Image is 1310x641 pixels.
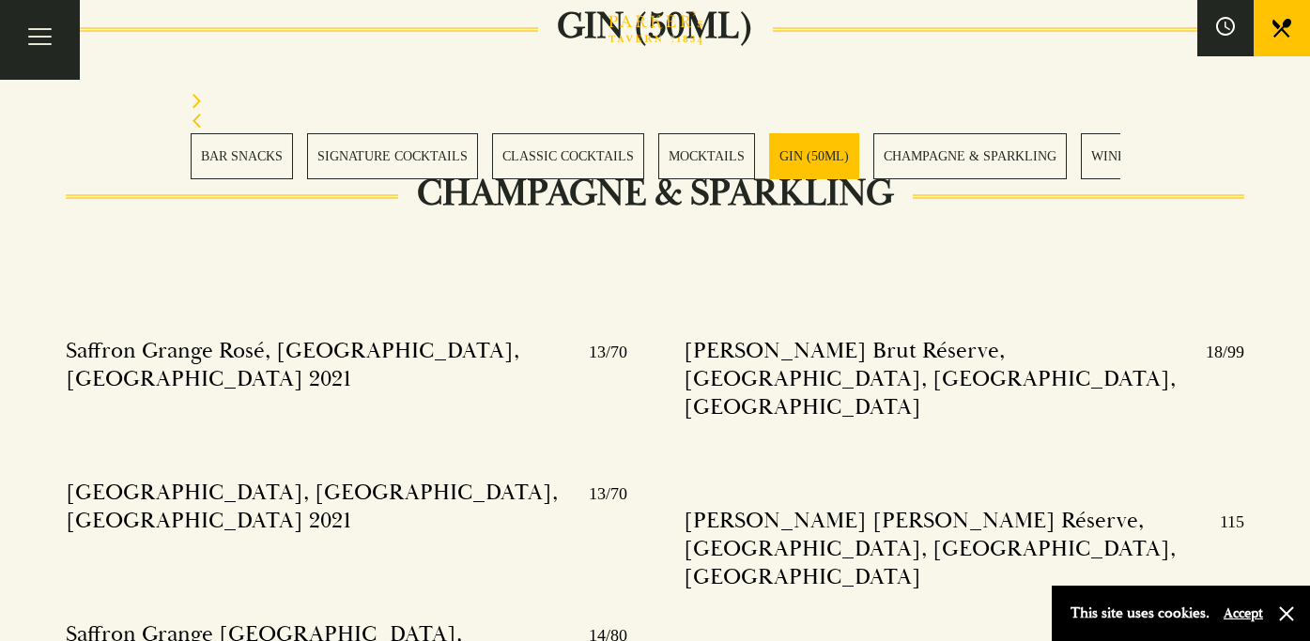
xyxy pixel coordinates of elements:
[191,133,293,179] a: 1 / 28
[873,133,1067,179] a: 6 / 28
[769,133,859,179] a: 5 / 28
[658,133,755,179] a: 4 / 28
[1081,133,1144,179] a: 7 / 28
[684,507,1202,591] h4: [PERSON_NAME] [PERSON_NAME] Réserve, [GEOGRAPHIC_DATA], [GEOGRAPHIC_DATA], [GEOGRAPHIC_DATA]
[684,337,1188,421] h4: [PERSON_NAME] Brut Réserve, [GEOGRAPHIC_DATA], [GEOGRAPHIC_DATA], [GEOGRAPHIC_DATA]
[538,4,773,49] h2: GIN (50ml)
[1201,507,1244,591] p: 115
[570,337,627,393] p: 13/70
[1187,337,1244,421] p: 18/99
[191,94,1120,114] div: Next slide
[307,133,478,179] a: 2 / 28
[66,337,570,393] h4: Saffron Grange Rosé, [GEOGRAPHIC_DATA], [GEOGRAPHIC_DATA] 2021
[1071,600,1210,627] p: This site uses cookies.
[1224,604,1263,622] button: Accept
[66,479,570,535] h4: [GEOGRAPHIC_DATA], [GEOGRAPHIC_DATA], [GEOGRAPHIC_DATA] 2021
[1277,604,1296,623] button: Close and accept
[492,133,644,179] a: 3 / 28
[191,114,1120,133] div: Previous slide
[570,479,627,535] p: 13/70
